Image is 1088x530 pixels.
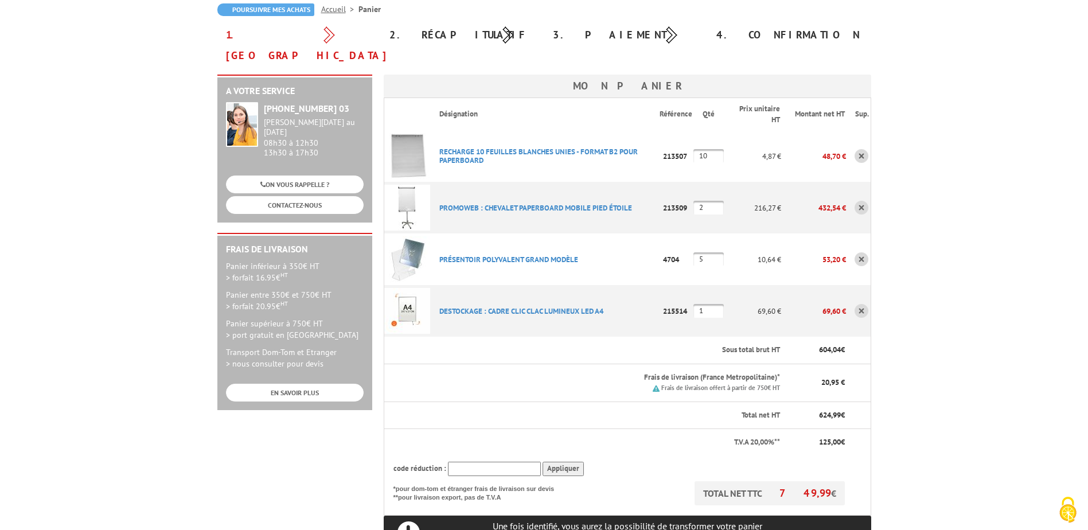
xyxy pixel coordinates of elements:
p: 48,70 € [781,146,846,166]
div: 1. [GEOGRAPHIC_DATA] [217,25,381,66]
li: Panier [358,3,381,15]
img: widget-service.jpg [226,102,258,147]
p: 213509 [660,198,693,218]
p: € [790,345,845,356]
span: 624,99 [819,410,841,420]
th: Qté [693,98,724,131]
img: RECHARGE 10 FEUILLES BLANCHES UNIES - FORMAT B2 POUR PAPERBOARD [384,133,430,179]
div: 4. Confirmation [708,25,871,45]
p: TOTAL NET TTC € [695,481,845,505]
p: 215514 [660,301,693,321]
img: PRéSENTOIR POLYVALENT GRAND MODèLE [384,236,430,282]
div: [PERSON_NAME][DATE] au [DATE] [264,118,364,137]
a: PROMOWEB : CHEVALET PAPERBOARD MOBILE PIED éTOILE [439,203,632,213]
p: 4704 [660,250,693,270]
sup: HT [280,271,288,279]
p: 213507 [660,146,693,166]
div: 08h30 à 12h30 13h30 à 17h30 [264,118,364,157]
p: € [790,437,845,448]
span: > forfait 16.95€ [226,272,288,283]
p: 216,27 € [724,198,782,218]
span: code réduction : [393,463,446,473]
button: Cookies (fenêtre modale) [1048,491,1088,530]
a: CONTACTEZ-NOUS [226,196,364,214]
img: picto.png [653,385,660,392]
a: RECHARGE 10 FEUILLES BLANCHES UNIES - FORMAT B2 POUR PAPERBOARD [439,147,638,165]
a: Poursuivre mes achats [217,3,314,16]
sup: HT [280,299,288,307]
p: 10,64 € [724,250,782,270]
p: Transport Dom-Tom et Etranger [226,346,364,369]
th: Sup. [846,98,871,131]
input: Appliquer [543,462,584,476]
p: Panier supérieur à 750€ HT [226,318,364,341]
span: > nous consulter pour devis [226,358,323,369]
div: 3. Paiement [544,25,708,45]
th: Désignation [430,98,660,131]
p: 69,60 € [781,301,846,321]
a: Accueil [321,4,358,14]
p: T.V.A 20,00%** [393,437,781,448]
img: Cookies (fenêtre modale) [1054,496,1082,524]
img: DESTOCKAGE : CADRE CLIC CLAC LUMINEUX LED A4 [384,288,430,334]
p: 53,20 € [781,250,846,270]
a: ON VOUS RAPPELLE ? [226,176,364,193]
a: PRéSENTOIR POLYVALENT GRAND MODèLE [439,255,578,264]
p: 4,87 € [724,146,782,166]
span: 20,95 € [821,377,845,387]
span: > port gratuit en [GEOGRAPHIC_DATA] [226,330,358,340]
p: 69,60 € [724,301,782,321]
p: 432,54 € [781,198,846,218]
span: 125,00 [819,437,841,447]
p: Panier inférieur à 350€ HT [226,260,364,283]
p: Prix unitaire HT [733,104,781,125]
p: € [790,410,845,421]
span: > forfait 20.95€ [226,301,288,311]
p: Montant net HT [790,109,845,120]
h2: A votre service [226,86,364,96]
p: Référence [660,109,692,120]
strong: [PHONE_NUMBER] 03 [264,103,349,114]
th: Sous total brut HT [430,337,782,364]
p: Total net HT [393,410,781,421]
p: *pour dom-tom et étranger frais de livraison sur devis **pour livraison export, pas de T.V.A [393,481,566,502]
p: Frais de livraison (France Metropolitaine)* [439,372,781,383]
div: 2. Récapitulatif [381,25,544,45]
a: DESTOCKAGE : CADRE CLIC CLAC LUMINEUX LED A4 [439,306,603,316]
h2: Frais de Livraison [226,244,364,255]
small: Frais de livraison offert à partir de 750€ HT [661,384,780,392]
img: PROMOWEB : CHEVALET PAPERBOARD MOBILE PIED éTOILE [384,185,430,231]
span: 604,04 [819,345,841,354]
a: EN SAVOIR PLUS [226,384,364,402]
span: 749,99 [779,486,831,500]
p: Panier entre 350€ et 750€ HT [226,289,364,312]
h3: Mon panier [384,75,871,98]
